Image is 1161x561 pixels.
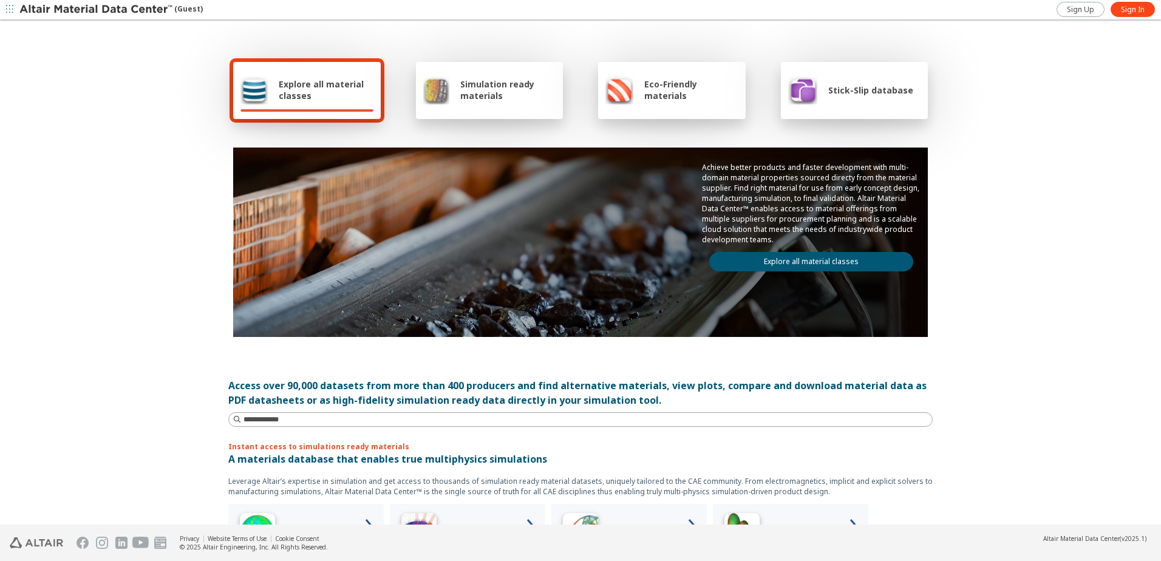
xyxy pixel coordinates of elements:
[19,4,203,16] div: (Guest)
[19,4,174,16] img: Altair Material Data Center
[228,476,933,497] p: Leverage Altair’s expertise in simulation and get access to thousands of simulation ready materia...
[644,78,738,101] span: Eco-Friendly materials
[395,509,443,557] img: Low Frequency Icon
[10,537,63,548] img: Altair Engineering
[1067,5,1094,15] span: Sign Up
[240,75,268,104] img: Explore all material classes
[228,378,933,407] div: Access over 90,000 datasets from more than 400 producers and find alternative materials, view plo...
[228,441,933,452] p: Instant access to simulations ready materials
[275,534,319,543] a: Cookie Consent
[180,534,199,543] a: Privacy
[423,75,449,104] img: Simulation ready materials
[1043,534,1146,543] div: (v2025.1)
[702,162,921,245] p: Achieve better products and faster development with multi-domain material properties sourced dire...
[788,75,817,104] img: Stick-Slip database
[1111,2,1155,17] a: Sign In
[279,78,373,101] span: Explore all material classes
[556,509,605,557] img: Structural Analyses Icon
[228,452,933,466] p: A materials database that enables true multiphysics simulations
[208,534,267,543] a: Website Terms of Use
[1121,5,1145,15] span: Sign In
[233,509,282,557] img: High Frequency Icon
[709,252,913,271] a: Explore all material classes
[180,543,328,551] div: © 2025 Altair Engineering, Inc. All Rights Reserved.
[1057,2,1105,17] a: Sign Up
[605,75,633,104] img: Eco-Friendly materials
[718,509,766,557] img: Crash Analyses Icon
[1043,534,1120,543] span: Altair Material Data Center
[460,78,556,101] span: Simulation ready materials
[828,84,913,96] span: Stick-Slip database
